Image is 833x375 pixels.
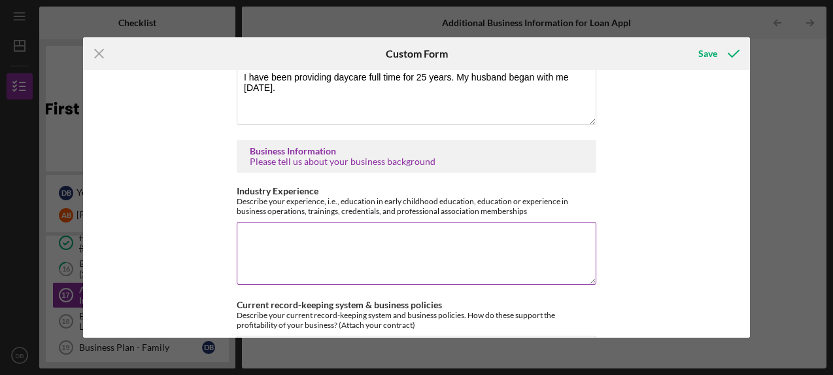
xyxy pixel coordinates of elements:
[250,156,583,167] div: Please tell us about your business background
[237,62,596,124] textarea: I have been providing daycare full time for 25 years. My husband began with me [DATE].
[237,196,596,216] div: Describe your experience, i.e., education in early childhood education, education or experience i...
[237,185,318,196] label: Industry Experience
[685,41,750,67] button: Save
[237,299,442,310] label: Current record-keeping system & business policies
[237,310,596,330] div: Describe your current record-keeping system and business policies. How do these support the profi...
[386,48,448,60] h6: Custom Form
[250,146,583,156] div: Business Information
[698,41,717,67] div: Save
